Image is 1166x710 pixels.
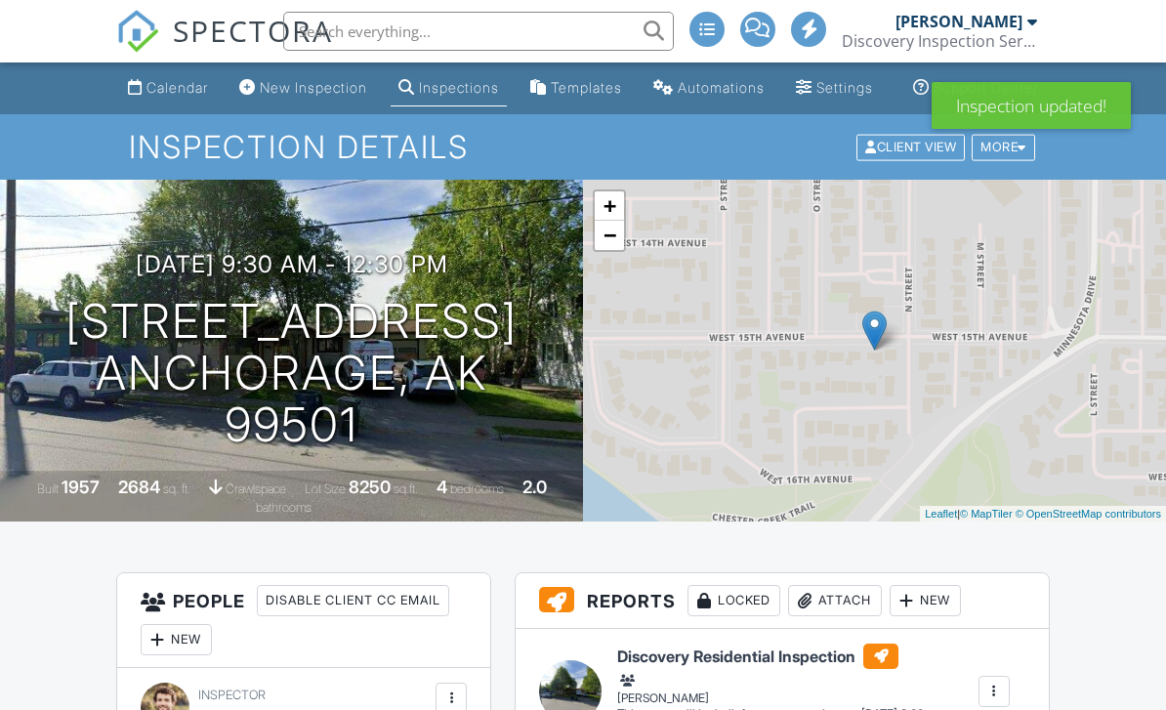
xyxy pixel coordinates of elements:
span: crawlspace [226,481,286,496]
a: Leaflet [925,508,957,520]
div: 2684 [118,477,160,497]
div: New [141,624,212,655]
span: Built [37,481,59,496]
div: New Inspection [260,79,367,96]
div: Client View [856,134,965,160]
a: Automations (Advanced) [645,70,772,106]
div: More [972,134,1035,160]
div: | [920,506,1166,522]
span: Inspector [198,688,266,702]
div: Discovery Inspection Services [842,31,1037,51]
h1: Inspection Details [129,130,1037,164]
a: Calendar [120,70,216,106]
div: Automations [678,79,765,96]
div: [PERSON_NAME] [895,12,1022,31]
a: Settings [788,70,881,106]
h3: [DATE] 9:30 am - 12:30 pm [136,251,448,277]
a: SPECTORA [116,26,333,67]
a: © MapTiler [960,508,1013,520]
span: SPECTORA [173,10,333,51]
div: 2.0 [522,477,547,497]
div: 1957 [62,477,100,497]
a: Zoom out [595,221,624,250]
div: Disable Client CC Email [257,585,449,616]
div: Locked [687,585,780,616]
span: sq. ft. [163,481,190,496]
input: Search everything... [283,12,674,51]
a: Client View [854,139,970,153]
a: © OpenStreetMap contributors [1016,508,1161,520]
a: Inspections [391,70,507,106]
a: Zoom in [595,191,624,221]
a: New Inspection [231,70,375,106]
h3: People [117,573,490,668]
div: Attach [788,585,882,616]
h3: Reports [516,573,1048,629]
div: Inspections [419,79,499,96]
span: Lot Size [305,481,346,496]
div: Inspection updated! [932,82,1131,129]
span: bathrooms [256,500,312,515]
div: 4 [437,477,447,497]
span: sq.ft. [394,481,418,496]
div: New [890,585,961,616]
h1: [STREET_ADDRESS] Anchorage, AK 99501 [31,296,552,450]
div: Templates [551,79,622,96]
img: The Best Home Inspection Software - Spectora [116,10,159,53]
span: bedrooms [450,481,504,496]
div: Calendar [146,79,208,96]
a: Support Center [905,70,1046,106]
a: Templates [522,70,630,106]
h6: Discovery Residential Inspection [617,644,939,669]
div: Settings [816,79,873,96]
div: 8250 [349,477,391,497]
div: [PERSON_NAME] [617,671,939,706]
